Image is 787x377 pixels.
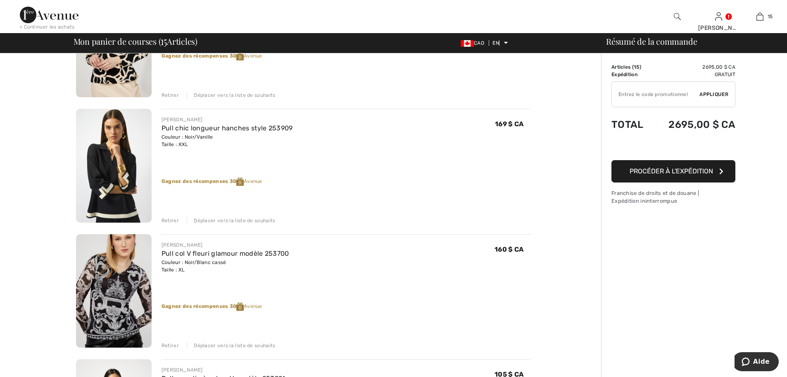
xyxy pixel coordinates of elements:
[162,343,179,348] font: Retirer
[161,33,167,48] font: 15
[236,178,244,186] img: Reward-Logo.svg
[611,72,637,77] font: Expédition
[244,303,262,309] font: Avenue
[162,92,179,98] font: Retirer
[162,134,213,140] font: Couleur : Noir/Vanille
[162,124,293,132] a: Pull chic longueur hanches style 253909
[162,259,226,265] font: Couleur : Noir/Blanc cassé
[768,14,773,19] font: 15
[640,64,641,70] font: )
[612,82,699,107] input: Code promotionnel
[20,24,75,30] font: < Continuer les achats
[236,303,244,311] img: Reward-Logo.svg
[668,119,735,130] font: 2695,00 $ CA
[461,40,474,47] img: Dollar canadien
[606,36,697,47] font: Résumé de la commande
[162,218,179,223] font: Retirer
[167,36,197,47] font: Articles)
[162,53,237,59] font: Gagnez des récompenses 30
[715,12,722,20] a: Se connecter
[611,64,634,70] font: Articles (
[162,142,188,147] font: Taille : XXL
[735,352,779,373] iframe: Ouvre un widget où vous pouvez trouver plus d'informations
[162,250,289,257] a: Pull col V fleuri glamour modèle 253700
[236,52,244,60] img: Reward-Logo.svg
[630,167,713,175] font: Procéder à l'expédition
[702,64,735,70] font: 2695,00 $ CA
[495,245,523,253] font: 160 $ CA
[611,119,644,130] font: Total
[162,303,237,309] font: Gagnez des récompenses 30
[715,72,735,77] font: Gratuit
[162,178,237,184] font: Gagnez des récompenses 30
[698,24,747,31] font: [PERSON_NAME]
[74,36,161,47] font: Mon panier de courses (
[492,40,499,46] font: EN
[76,109,152,223] img: Pull chic longueur hanches style 253909
[162,367,203,373] font: [PERSON_NAME]
[634,64,640,70] font: 15
[194,343,275,348] font: Déplacer vers la liste de souhaits
[611,160,735,182] button: Procéder à l'expédition
[699,91,728,97] font: Appliquer
[194,92,275,98] font: Déplacer vers la liste de souhaits
[20,7,78,23] img: 1ère Avenue
[162,267,185,273] font: Taille : XL
[756,12,763,22] img: Mon sac
[739,12,780,22] a: 15
[611,190,699,204] font: Franchise de droits et de douane | Expédition ininterrompue
[495,120,523,128] font: 169 $ CA
[611,139,735,157] iframe: PayPal-paypal
[715,12,722,22] img: Mes informations
[244,178,262,184] font: Avenue
[244,53,262,59] font: Avenue
[162,117,203,122] font: [PERSON_NAME]
[76,234,152,348] img: Pull col V fleuri glamour modèle 253700
[474,40,484,46] font: CAO
[162,242,203,248] font: [PERSON_NAME]
[194,218,275,223] font: Déplacer vers la liste de souhaits
[674,12,681,22] img: rechercher sur le site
